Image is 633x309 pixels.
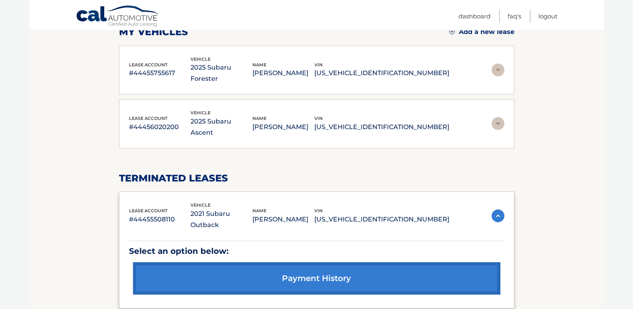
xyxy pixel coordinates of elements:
[252,62,266,68] span: name
[190,110,210,116] span: vehicle
[508,10,521,23] a: FAQ's
[76,5,160,28] a: Cal Automotive
[492,117,504,130] img: accordion-rest.svg
[119,172,514,184] h2: terminated leases
[190,116,252,138] p: 2025 Subaru Ascent
[252,214,314,225] p: [PERSON_NAME]
[449,29,455,34] img: add.svg
[190,62,252,84] p: 2025 Subaru Forester
[492,209,504,222] img: accordion-active.svg
[449,28,514,36] a: Add a new lease
[538,10,558,23] a: Logout
[190,202,210,208] span: vehicle
[314,122,449,133] p: [US_VEHICLE_IDENTIFICATION_NUMBER]
[129,68,191,79] p: #44455755617
[252,122,314,133] p: [PERSON_NAME]
[252,208,266,213] span: name
[129,122,191,133] p: #44456020200
[129,62,168,68] span: lease account
[133,262,500,295] a: payment history
[314,214,449,225] p: [US_VEHICLE_IDENTIFICATION_NUMBER]
[314,62,323,68] span: vin
[314,116,323,121] span: vin
[119,26,188,38] h2: my vehicles
[129,244,504,258] p: Select an option below:
[252,116,266,121] span: name
[252,68,314,79] p: [PERSON_NAME]
[190,208,252,231] p: 2021 Subaru Outback
[129,214,191,225] p: #44455508110
[314,208,323,213] span: vin
[314,68,449,79] p: [US_VEHICLE_IDENTIFICATION_NUMBER]
[190,56,210,62] span: vehicle
[129,116,168,121] span: lease account
[458,10,490,23] a: Dashboard
[129,208,168,213] span: lease account
[492,64,504,76] img: accordion-rest.svg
